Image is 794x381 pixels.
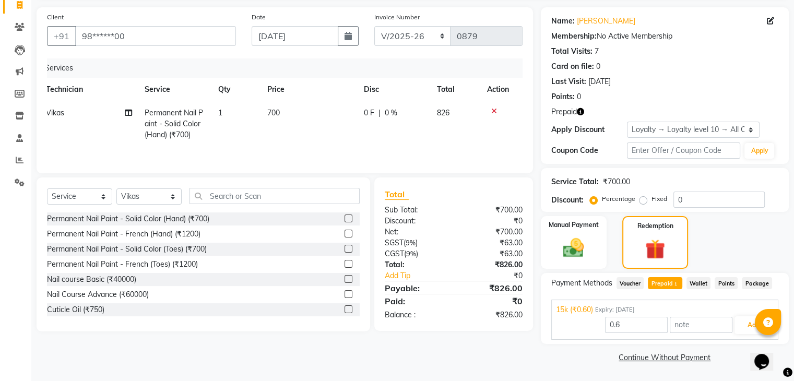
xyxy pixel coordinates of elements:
iframe: chat widget [750,339,784,371]
button: Add [734,316,773,334]
a: [PERSON_NAME] [577,16,635,27]
div: ₹826.00 [454,282,530,294]
th: Qty [212,78,261,101]
div: ₹63.00 [454,248,530,259]
a: Continue Without Payment [543,352,787,363]
div: Net: [377,227,454,237]
div: Apply Discount [551,124,627,135]
span: 9% [406,239,416,247]
div: ( ) [377,248,454,259]
div: Permanent Nail Paint - French (Hand) (₹1200) [47,229,200,240]
input: Search by Name/Mobile/Email/Code [75,26,236,46]
span: Payment Methods [551,278,612,289]
div: Sub Total: [377,205,454,216]
div: ₹0 [466,270,530,281]
button: Apply [744,143,774,159]
img: _gift.svg [639,237,671,261]
span: Permanent Nail Paint - Solid Color (Hand) (₹700) [144,108,203,139]
div: ₹0 [454,216,530,227]
div: ₹826.00 [454,259,530,270]
th: Disc [358,78,431,101]
div: Discount: [377,216,454,227]
a: Add Tip [377,270,466,281]
span: Expiry: [DATE] [595,305,635,314]
div: Membership: [551,31,597,42]
div: 0 [577,91,581,102]
div: Total Visits: [551,46,592,57]
div: Name: [551,16,575,27]
span: 1 [218,108,222,117]
label: Invoice Number [374,13,420,22]
label: Client [47,13,64,22]
div: 0 [596,61,600,72]
div: ( ) [377,237,454,248]
div: Coupon Code [551,145,627,156]
th: Total [431,78,480,101]
th: Action [481,78,515,101]
button: +91 [47,26,76,46]
input: Search or Scan [189,188,360,204]
div: ₹826.00 [454,309,530,320]
input: Enter Offer / Coupon Code [627,142,741,159]
input: note [670,317,732,333]
th: Service [138,78,212,101]
div: 7 [595,46,599,57]
th: Technician [40,78,138,101]
div: Total: [377,259,454,270]
label: Fixed [651,194,667,204]
span: 0 % [385,108,397,118]
div: Service Total: [551,176,599,187]
div: Permanent Nail Paint - Solid Color (Toes) (₹700) [47,244,207,255]
th: Price [261,78,357,101]
div: Cuticle Oil (₹750) [47,304,104,315]
div: No Active Membership [551,31,778,42]
div: Permanent Nail Paint - Solid Color (Hand) (₹700) [47,213,209,224]
span: Total [385,189,409,200]
div: Card on file: [551,61,594,72]
div: ₹700.00 [454,227,530,237]
div: ₹63.00 [454,237,530,248]
div: Balance : [377,309,454,320]
input: Amount [605,317,668,333]
div: Discount: [551,195,584,206]
span: Wallet [686,277,711,289]
span: 700 [267,108,280,117]
div: [DATE] [588,76,611,87]
span: CGST [385,249,404,258]
span: SGST [385,238,404,247]
span: 1 [673,281,679,288]
span: Points [715,277,738,289]
div: Nail Course Advance (₹60000) [47,289,149,300]
div: Services [41,58,523,78]
div: Points: [551,91,575,102]
label: Redemption [637,221,673,231]
label: Manual Payment [549,220,599,230]
span: Package [742,277,772,289]
span: 9% [406,249,416,258]
div: Last Visit: [551,76,586,87]
span: Prepaid [551,106,577,117]
div: Permanent Nail Paint - French (Toes) (₹1200) [47,259,198,270]
div: Nail course Basic (₹40000) [47,274,136,285]
div: ₹0 [454,295,530,307]
div: ₹700.00 [603,176,630,187]
span: 15k (₹0.60) [556,304,593,315]
span: | [378,108,381,118]
span: Voucher [617,277,644,289]
span: Prepaid [648,277,682,289]
div: Paid: [377,295,454,307]
span: Vikas [46,108,64,117]
span: 826 [437,108,449,117]
label: Date [252,13,266,22]
label: Percentage [602,194,635,204]
img: _cash.svg [556,236,590,260]
div: Payable: [377,282,454,294]
div: ₹700.00 [454,205,530,216]
span: 0 F [364,108,374,118]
